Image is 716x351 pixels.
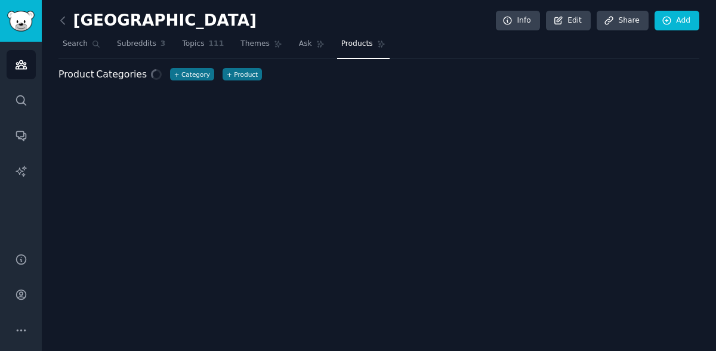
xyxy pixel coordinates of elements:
[117,39,156,49] span: Subreddits
[655,11,699,31] a: Add
[227,70,232,79] span: +
[178,35,228,59] a: Topics111
[58,67,94,82] span: Product
[63,39,88,49] span: Search
[58,67,147,82] span: Categories
[161,39,166,49] span: 3
[295,35,329,59] a: Ask
[7,11,35,32] img: GummySearch logo
[496,11,540,31] a: Info
[170,68,214,80] button: +Category
[299,39,312,49] span: Ask
[209,39,224,49] span: 111
[174,70,180,79] span: +
[182,39,204,49] span: Topics
[236,35,286,59] a: Themes
[58,11,257,30] h2: [GEOGRAPHIC_DATA]
[546,11,591,31] a: Edit
[240,39,270,49] span: Themes
[223,68,262,80] button: +Product
[58,35,104,59] a: Search
[113,35,169,59] a: Subreddits3
[337,35,390,59] a: Products
[597,11,648,31] a: Share
[341,39,373,49] span: Products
